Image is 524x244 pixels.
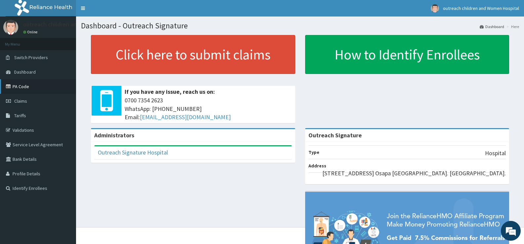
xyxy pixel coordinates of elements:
[140,113,231,121] a: [EMAIL_ADDRESS][DOMAIN_NAME]
[14,69,36,75] span: Dashboard
[81,21,519,30] h1: Dashboard - Outreach Signature
[485,149,506,157] p: Hospital
[308,149,319,155] b: Type
[98,149,168,156] a: Outreach Signature Hospital
[308,163,326,169] b: Address
[14,54,48,60] span: Switch Providers
[125,96,292,122] span: 0700 7354 2623 WhatsApp: [PHONE_NUMBER] Email:
[23,21,124,27] p: outreach children and Women Hospital
[14,98,27,104] span: Claims
[3,20,18,35] img: User Image
[308,131,362,139] strong: Outreach Signature
[431,4,439,13] img: User Image
[94,131,134,139] b: Administrators
[125,88,215,95] b: If you have any issue, reach us on:
[443,5,519,11] span: outreach children and Women Hospital
[322,169,506,178] p: [STREET_ADDRESS] Osapa [GEOGRAPHIC_DATA]. [GEOGRAPHIC_DATA].
[14,113,26,119] span: Tariffs
[505,24,519,29] li: Here
[480,24,504,29] a: Dashboard
[91,35,295,74] a: Click here to submit claims
[305,35,509,74] a: How to Identify Enrollees
[23,30,39,34] a: Online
